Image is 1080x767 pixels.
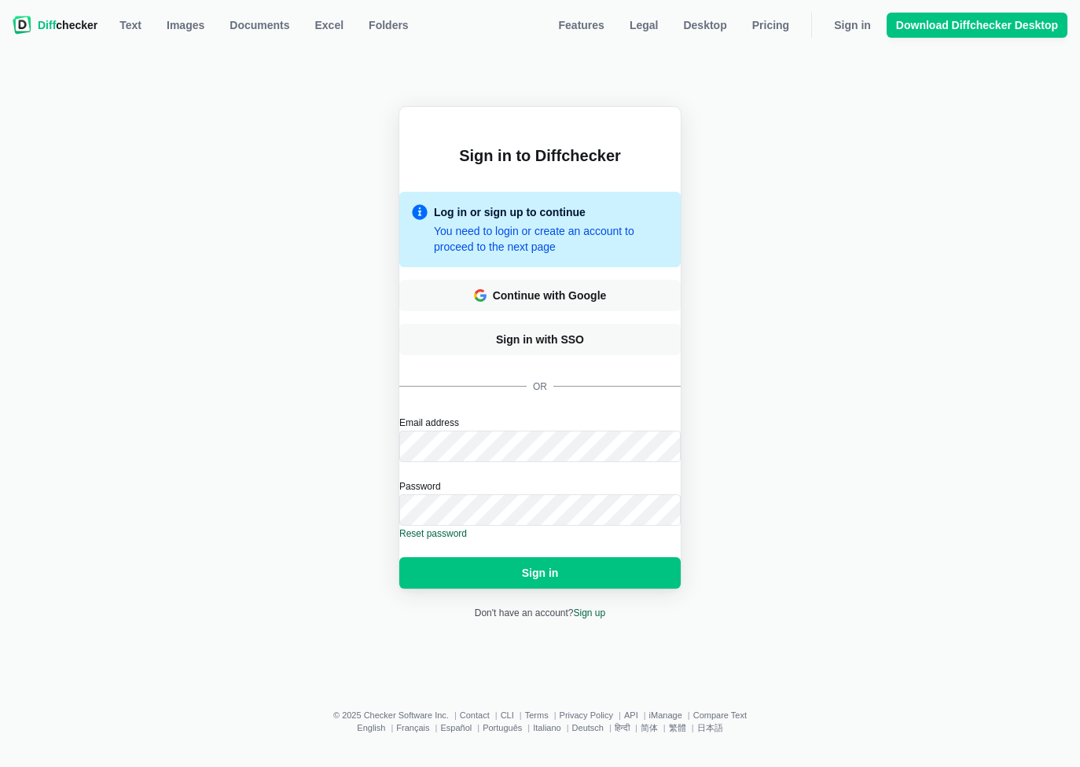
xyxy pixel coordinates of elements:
a: Privacy Policy [560,710,613,720]
a: हिन्दी [615,723,630,732]
a: iManage [649,710,682,720]
a: Contact [460,710,490,720]
a: Download Diffchecker Desktop [887,13,1067,38]
input: Password [399,494,681,526]
a: Pricing [743,13,799,38]
span: Text [116,17,145,33]
a: Español [440,723,472,732]
span: checker [38,17,97,33]
span: Excel [312,17,347,33]
a: Diffchecker [13,13,97,38]
a: Features [549,13,614,38]
a: 繁體 [669,723,686,732]
span: Folders [366,17,412,33]
a: 日本語 [697,723,723,732]
button: Folders [359,13,418,38]
a: Deutsch [572,723,604,732]
h2: Sign in to Diffchecker [399,145,681,167]
li: © 2025 Checker Software Inc. [333,710,460,720]
a: CLI [501,710,514,720]
span: Sign in [519,565,562,581]
span: Sign in [831,17,874,33]
a: Terms [525,710,549,720]
a: Italiano [533,723,560,732]
div: Don't have an account? [9,605,1071,621]
a: Desktop [674,13,736,38]
button: Sign in [399,557,681,589]
a: 简体 [641,723,658,732]
span: Desktop [680,17,729,33]
a: Images [157,13,214,38]
a: Sign up [574,607,606,618]
label: Password [399,481,681,526]
span: Images [163,17,208,33]
span: Features [556,17,608,33]
a: Français [396,723,429,732]
a: Compare Text [693,710,747,720]
a: Português [483,723,522,732]
div: You need to login or create an account to proceed to the next page [412,223,668,255]
span: Download Diffchecker Desktop [893,17,1061,33]
span: Sign in with SSO [493,332,587,347]
a: Documents [220,13,299,38]
span: Legal [626,17,662,33]
div: Continue with Google [493,288,607,303]
a: Sign in with SSO [399,324,681,355]
label: Email address [399,415,681,462]
input: Email address [399,431,681,462]
img: Diffchecker logo [13,16,31,35]
div: Log in or sign up to continue [434,204,586,220]
span: Documents [226,17,292,33]
span: Diff [38,19,56,31]
button: Continue with Google [399,280,681,311]
a: Text [110,13,151,38]
a: Reset password [399,528,467,539]
span: Pricing [749,17,792,33]
a: Legal [620,13,668,38]
a: Sign in [825,13,880,38]
a: Excel [306,13,354,38]
a: API [624,710,638,720]
div: or [399,368,681,402]
a: English [357,723,385,732]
